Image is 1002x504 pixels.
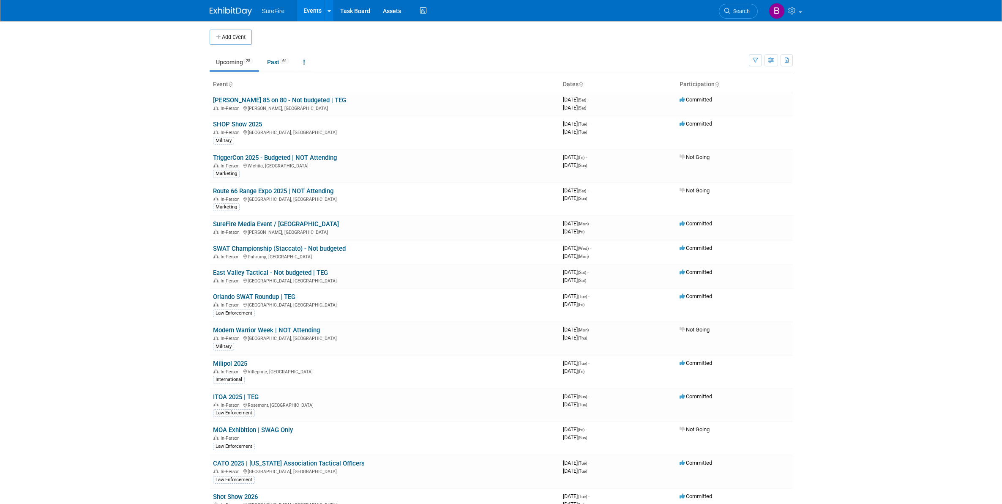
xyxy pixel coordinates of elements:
a: Milipol 2025 [213,360,247,367]
span: In-Person [221,278,242,284]
div: Law Enforcement [213,310,255,317]
span: [DATE] [563,96,589,103]
span: [DATE] [563,245,591,251]
span: Committed [680,269,712,275]
span: (Tue) [578,361,587,366]
img: In-Person Event [213,469,218,473]
span: (Fri) [578,427,584,432]
span: [DATE] [563,360,590,366]
div: [PERSON_NAME], [GEOGRAPHIC_DATA] [213,228,556,235]
div: [GEOGRAPHIC_DATA], [GEOGRAPHIC_DATA] [213,195,556,202]
span: (Tue) [578,403,587,407]
a: Sort by Event Name [228,81,232,88]
img: In-Person Event [213,106,218,110]
span: 64 [280,58,289,64]
span: [DATE] [563,493,590,499]
span: - [586,426,587,433]
span: [DATE] [563,253,589,259]
span: - [588,493,590,499]
span: (Sun) [578,436,587,440]
span: - [587,187,589,194]
th: Event [210,77,560,92]
span: In-Person [221,369,242,375]
span: - [588,360,590,366]
div: Rosemont, [GEOGRAPHIC_DATA] [213,401,556,408]
span: (Sat) [578,278,586,283]
span: (Thu) [578,336,587,340]
a: East Valley Tactical - Not budgeted | TEG [213,269,328,277]
span: Not Going [680,187,710,194]
span: [DATE] [563,326,591,333]
span: (Fri) [578,155,584,160]
span: [DATE] [563,426,587,433]
div: Villepinte, [GEOGRAPHIC_DATA] [213,368,556,375]
span: In-Person [221,436,242,441]
span: Committed [680,493,712,499]
span: [DATE] [563,460,590,466]
span: Not Going [680,326,710,333]
span: In-Person [221,163,242,169]
span: (Tue) [578,122,587,126]
div: Marketing [213,203,240,211]
span: [DATE] [563,393,590,400]
span: (Tue) [578,469,587,474]
img: In-Person Event [213,403,218,407]
span: (Sun) [578,196,587,201]
img: ExhibitDay [210,7,252,16]
img: In-Person Event [213,436,218,440]
span: Committed [680,460,712,466]
span: Committed [680,293,712,299]
a: Upcoming25 [210,54,259,70]
span: In-Person [221,106,242,111]
span: (Sat) [578,98,586,102]
div: International [213,376,245,383]
span: [DATE] [563,154,587,160]
span: [DATE] [563,104,586,111]
span: In-Person [221,230,242,235]
span: (Fri) [578,302,584,307]
span: [DATE] [563,277,586,283]
div: [PERSON_NAME], [GEOGRAPHIC_DATA] [213,104,556,111]
span: [DATE] [563,401,587,408]
img: In-Person Event [213,254,218,258]
div: Wichita, [GEOGRAPHIC_DATA] [213,162,556,169]
span: [DATE] [563,162,587,168]
img: In-Person Event [213,278,218,282]
a: [PERSON_NAME] 85 on 80 - Not budgeted | TEG [213,96,346,104]
span: - [588,121,590,127]
span: [DATE] [563,195,587,201]
img: In-Person Event [213,336,218,340]
span: Not Going [680,426,710,433]
div: [GEOGRAPHIC_DATA], [GEOGRAPHIC_DATA] [213,334,556,341]
span: Search [730,8,750,14]
span: In-Person [221,130,242,135]
span: (Mon) [578,254,589,259]
span: [DATE] [563,220,591,227]
a: Shot Show 2026 [213,493,258,501]
div: Law Enforcement [213,476,255,484]
span: - [588,293,590,299]
span: (Fri) [578,369,584,374]
img: In-Person Event [213,369,218,373]
span: [DATE] [563,434,587,441]
div: [GEOGRAPHIC_DATA], [GEOGRAPHIC_DATA] [213,468,556,474]
div: [GEOGRAPHIC_DATA], [GEOGRAPHIC_DATA] [213,129,556,135]
span: - [588,460,590,466]
span: (Sat) [578,106,586,110]
span: In-Person [221,336,242,341]
button: Add Event [210,30,252,45]
span: 25 [243,58,253,64]
span: [DATE] [563,368,584,374]
div: Military [213,343,234,351]
div: Pahrump, [GEOGRAPHIC_DATA] [213,253,556,260]
img: In-Person Event [213,230,218,234]
a: SWAT Championship (Staccato) - Not budgeted [213,245,346,252]
a: Sort by Participation Type [715,81,719,88]
span: Committed [680,96,712,103]
a: SureFire Media Event / [GEOGRAPHIC_DATA] [213,220,339,228]
a: Orlando SWAT Roundup | TEG [213,293,295,301]
span: In-Person [221,197,242,202]
span: (Tue) [578,494,587,499]
th: Participation [676,77,793,92]
div: Law Enforcement [213,409,255,417]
